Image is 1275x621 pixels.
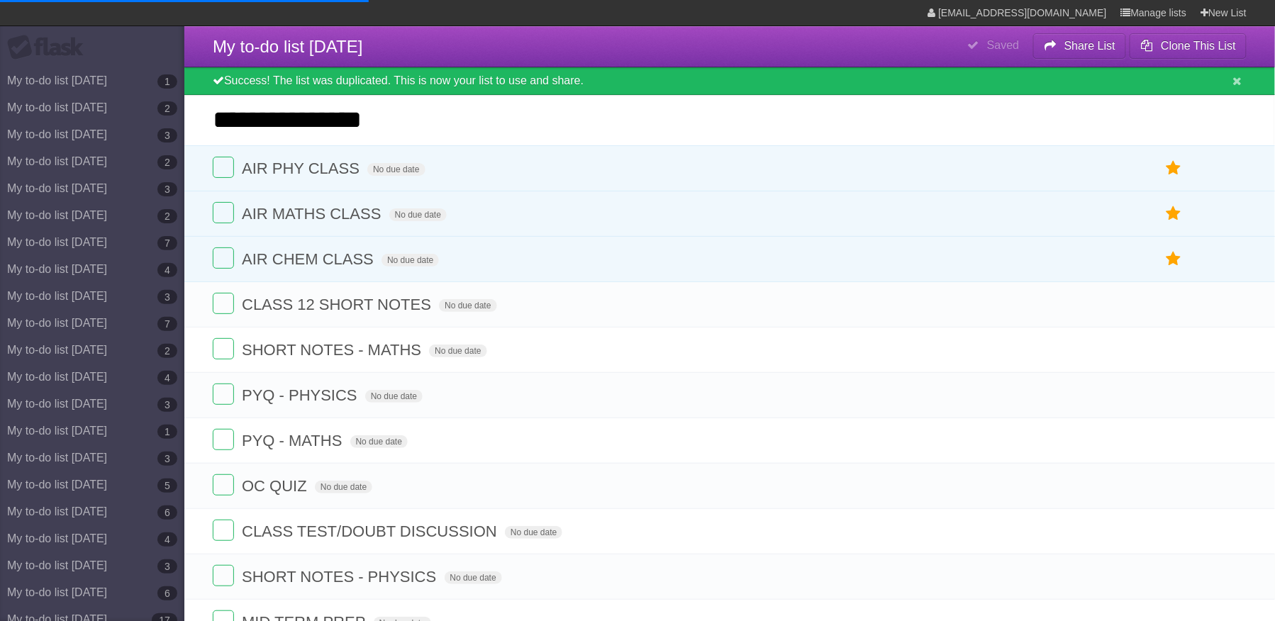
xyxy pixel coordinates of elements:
span: No due date [365,390,423,403]
b: 3 [157,452,177,466]
b: 3 [157,290,177,304]
b: 2 [157,155,177,169]
b: Share List [1064,40,1115,52]
span: AIR CHEM CLASS [242,250,377,268]
span: AIR MATHS CLASS [242,205,384,223]
b: 6 [157,505,177,520]
span: No due date [367,163,425,176]
label: Done [213,157,234,178]
span: No due date [439,299,496,312]
span: No due date [382,254,439,267]
span: PYQ - MATHS [242,432,345,449]
b: 1 [157,74,177,89]
label: Done [213,202,234,223]
b: 1 [157,425,177,439]
b: Clone This List [1161,40,1236,52]
span: SHORT NOTES - MATHS [242,341,425,359]
span: No due date [445,571,502,584]
b: 3 [157,398,177,412]
span: SHORT NOTES - PHYSICS [242,568,440,586]
b: 3 [157,128,177,142]
b: 5 [157,479,177,493]
b: 2 [157,101,177,116]
span: No due date [429,345,486,357]
label: Star task [1160,157,1187,180]
label: Done [213,338,234,359]
button: Share List [1033,33,1127,59]
b: 2 [157,209,177,223]
b: 7 [157,317,177,331]
label: Done [213,247,234,269]
label: Done [213,565,234,586]
b: 3 [157,559,177,574]
div: Success! The list was duplicated. This is now your list to use and share. [184,67,1275,95]
span: No due date [389,208,447,221]
label: Done [213,429,234,450]
span: OC QUIZ [242,477,311,495]
span: No due date [315,481,372,493]
label: Star task [1160,202,1187,225]
span: No due date [505,526,562,539]
b: 7 [157,236,177,250]
div: Flask [7,35,92,60]
span: No due date [350,435,408,448]
label: Star task [1160,247,1187,271]
b: 4 [157,371,177,385]
span: CLASS 12 SHORT NOTES [242,296,435,313]
span: CLASS TEST/DOUBT DISCUSSION [242,522,501,540]
label: Done [213,384,234,405]
button: Clone This List [1130,33,1247,59]
b: 4 [157,532,177,547]
b: 2 [157,344,177,358]
span: AIR PHY CLASS [242,160,363,177]
b: Saved [987,39,1019,51]
b: 6 [157,586,177,600]
b: 4 [157,263,177,277]
span: My to-do list [DATE] [213,37,363,56]
label: Done [213,474,234,496]
b: 3 [157,182,177,196]
span: PYQ - PHYSICS [242,386,361,404]
label: Done [213,293,234,314]
label: Done [213,520,234,541]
